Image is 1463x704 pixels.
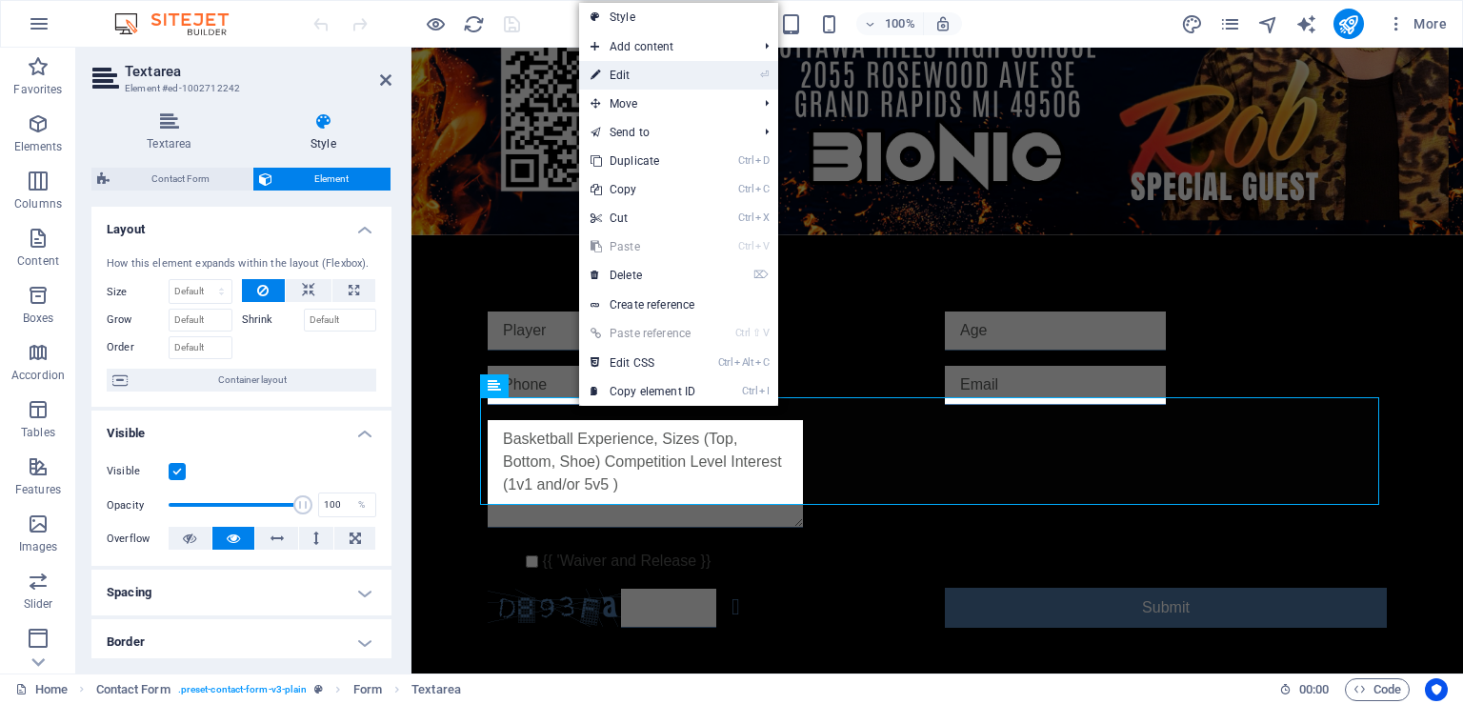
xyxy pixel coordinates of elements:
button: More [1379,9,1454,39]
i: D [755,154,769,167]
h4: Spacing [91,570,391,615]
label: Opacity [107,500,169,511]
p: Boxes [23,311,54,326]
button: navigator [1257,12,1280,35]
a: ⌦Delete [579,261,707,290]
a: CtrlAltCEdit CSS [579,349,707,377]
i: Ctrl [735,327,751,339]
span: Code [1353,678,1401,701]
h6: 100% [885,12,915,35]
a: CtrlCCopy [579,175,707,204]
a: Click to cancel selection. Double-click to open Pages [15,678,68,701]
i: ⏎ [760,69,769,81]
label: Overflow [107,528,169,551]
label: Shrink [242,309,304,332]
span: More [1387,14,1447,33]
i: Design (Ctrl+Alt+Y) [1181,13,1203,35]
button: publish [1333,9,1364,39]
span: Contact Form [115,168,247,191]
h6: Session time [1279,678,1330,701]
label: Grow [107,309,169,332]
i: AI Writer [1295,13,1317,35]
a: Send to [579,118,750,147]
i: V [763,327,769,339]
i: Navigator [1257,13,1279,35]
span: 00 00 [1299,678,1329,701]
p: Features [15,482,61,497]
button: Click here to leave preview mode and continue editing [424,12,447,35]
button: Element [253,168,391,191]
h4: Border [91,619,391,665]
i: ⇧ [752,327,761,339]
p: Slider [24,596,53,612]
span: : [1313,682,1315,696]
h4: Style [255,112,391,152]
p: Tables [21,425,55,440]
a: CtrlICopy element ID [579,377,707,406]
button: text_generator [1295,12,1318,35]
i: Ctrl [738,154,753,167]
button: reload [462,12,485,35]
input: Default [169,309,232,332]
a: CtrlXCut [579,204,707,232]
a: CtrlDDuplicate [579,147,707,175]
h3: Element #ed-1002712242 [125,80,353,97]
i: Ctrl [738,183,753,195]
h4: Layout [91,207,391,241]
i: Reload page [463,13,485,35]
button: Contact Form [91,168,252,191]
i: Pages (Ctrl+Alt+S) [1219,13,1241,35]
i: Ctrl [738,240,753,252]
a: Ctrl⇧VPaste reference [579,319,707,348]
i: This element is a customizable preset [314,684,323,694]
span: Move [579,90,750,118]
i: Ctrl [718,356,733,369]
button: Code [1345,678,1410,701]
p: Images [19,539,58,554]
i: C [755,356,769,369]
button: Usercentrics [1425,678,1448,701]
nav: breadcrumb [96,678,461,701]
label: Size [107,287,169,297]
button: design [1181,12,1204,35]
div: How this element expands within the layout (Flexbox). [107,256,376,272]
h2: Textarea [125,63,391,80]
label: Order [107,336,169,359]
label: Visible [107,460,169,483]
span: Element [278,168,386,191]
i: I [759,385,769,397]
span: Click to select. Double-click to edit [353,678,382,701]
button: pages [1219,12,1242,35]
a: ⏎Edit [579,61,707,90]
span: Click to select. Double-click to edit [96,678,170,701]
i: V [755,240,769,252]
span: Click to select. Double-click to edit [411,678,461,701]
p: Columns [14,196,62,211]
i: Ctrl [738,211,753,224]
h4: Textarea [91,112,255,152]
p: Content [17,253,59,269]
i: Publish [1337,13,1359,35]
img: Editor Logo [110,12,252,35]
p: Elements [14,139,63,154]
a: Style [579,3,778,31]
input: Default [169,336,232,359]
div: % [349,493,375,516]
i: Alt [734,356,753,369]
a: Create reference [579,291,778,319]
span: . preset-contact-form-v3-plain [178,678,308,701]
a: CtrlVPaste [579,232,707,261]
span: Add content [579,32,750,61]
h4: Visible [91,411,391,445]
span: Container layout [133,369,371,392]
button: Container layout [107,369,376,392]
i: Ctrl [742,385,757,397]
i: C [755,183,769,195]
i: ⌦ [753,269,769,281]
i: X [755,211,769,224]
button: 100% [856,12,924,35]
p: Accordion [11,368,65,383]
input: Default [304,309,377,332]
p: Favorites [13,82,62,97]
